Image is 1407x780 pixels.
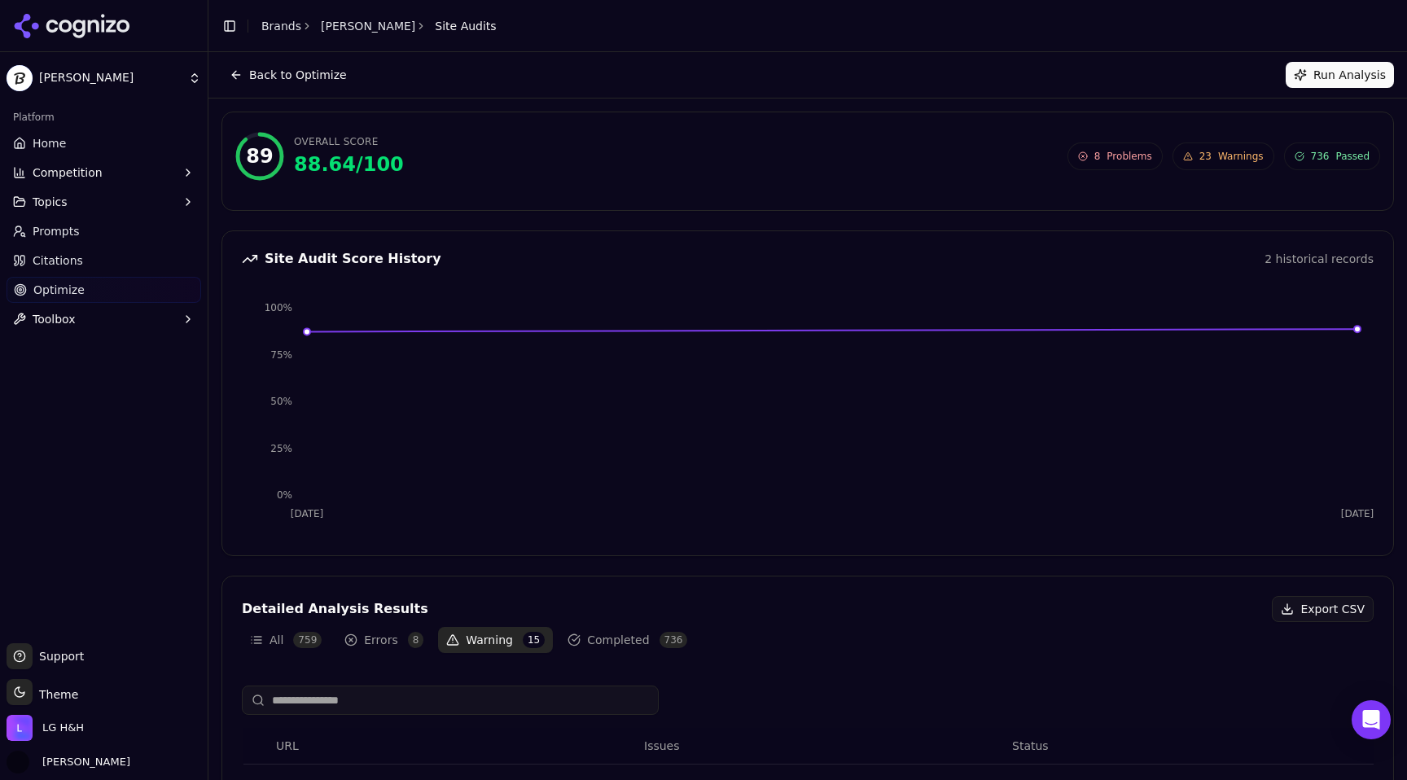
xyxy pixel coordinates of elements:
button: Errors8 [336,627,432,653]
a: Brands [261,20,301,33]
a: Citations [7,248,201,274]
span: 759 [293,632,322,648]
button: Warning15 [438,627,553,653]
span: Passed [1335,150,1370,163]
button: Export CSV [1272,596,1374,622]
div: Open Intercom Messenger [1352,700,1391,739]
th: URL [270,728,638,765]
a: [PERSON_NAME] [321,18,415,34]
div: 2 historical records [1265,251,1374,267]
span: URL [276,738,299,754]
div: Detailed Analysis Results [242,603,428,616]
tspan: 50% [270,396,292,407]
span: 736 [1311,150,1330,163]
button: Open organization switcher [7,715,84,741]
th: Issues [638,728,1006,765]
span: Issues [644,738,680,754]
tspan: 0% [277,489,292,501]
span: [PERSON_NAME] [36,755,130,769]
img: Dr. Groot [7,65,33,91]
button: Completed736 [559,627,695,653]
span: Site Audits [435,18,496,34]
img: LG H&H [7,715,33,741]
span: Optimize [33,282,85,298]
tspan: 75% [270,349,292,361]
span: 15 [523,632,545,648]
th: Status [1006,728,1374,765]
span: Home [33,135,66,151]
div: Overall Score [294,135,404,148]
nav: breadcrumb [261,18,497,34]
button: All759 [242,627,330,653]
span: 23 [1199,150,1212,163]
tspan: [DATE] [1341,508,1374,519]
span: Theme [33,688,78,701]
tspan: 25% [270,443,292,454]
span: 8 [1094,150,1101,163]
span: Support [33,648,84,664]
tspan: [DATE] [291,508,324,519]
span: Citations [33,252,83,269]
span: 8 [408,632,424,648]
a: Prompts [7,218,201,244]
span: Topics [33,194,68,210]
a: Optimize [7,277,201,303]
button: Run Analysis [1286,62,1394,88]
span: Status [1012,738,1049,754]
span: Competition [33,164,103,181]
span: 736 [660,632,688,648]
img: Yaroslav Mynchenko [7,751,29,773]
div: Site Audit Score History [242,251,441,267]
span: [PERSON_NAME] [39,71,182,85]
tspan: 100% [265,302,292,313]
button: Competition [7,160,201,186]
span: Prompts [33,223,80,239]
span: Toolbox [33,311,76,327]
span: LG H&H [42,721,84,735]
button: Topics [7,189,201,215]
a: Home [7,130,201,156]
span: Warnings [1218,150,1264,163]
div: Platform [7,104,201,130]
span: Problems [1107,150,1151,163]
div: 89 [246,143,273,169]
div: 88.64 / 100 [294,151,404,177]
button: Back to Optimize [221,62,355,88]
button: Toolbox [7,306,201,332]
button: Open user button [7,751,130,773]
